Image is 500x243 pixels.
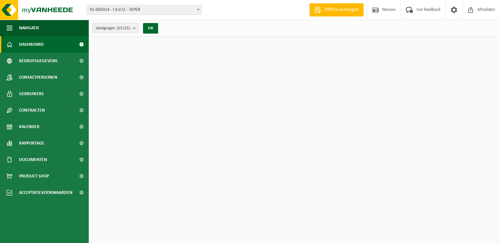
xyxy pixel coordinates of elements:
span: Rapportage [19,135,44,151]
a: Offerte aanvragen [309,3,364,16]
span: Offerte aanvragen [323,7,360,13]
span: Contactpersonen [19,69,57,86]
span: Bedrijfsgegevens [19,53,58,69]
span: Navigatie [19,20,39,36]
button: OK [143,23,158,34]
span: Documenten [19,151,47,168]
span: Kalender [19,119,39,135]
count: (25/25) [117,26,130,30]
span: Product Shop [19,168,49,184]
button: Vestigingen(25/25) [92,23,139,33]
span: Contracten [19,102,45,119]
span: Dashboard [19,36,44,53]
span: 01-000314 - I.V.V.O. - IEPER [87,5,202,15]
span: 01-000314 - I.V.V.O. - IEPER [87,5,202,14]
span: Gebruikers [19,86,44,102]
span: Vestigingen [96,23,130,33]
span: Acceptatievoorwaarden [19,184,72,201]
